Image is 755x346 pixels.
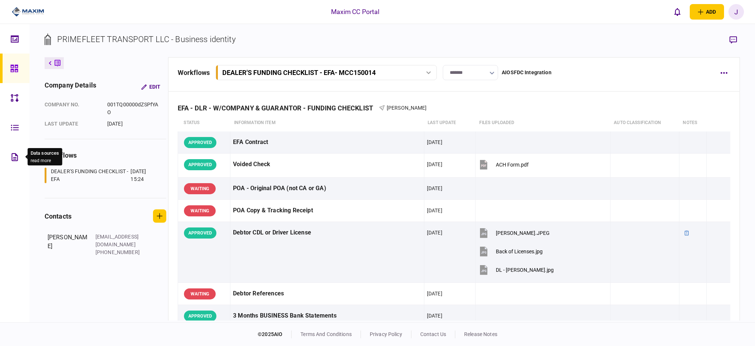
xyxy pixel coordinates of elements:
button: J [728,4,744,20]
button: DL - Anderson.jpg [478,261,554,278]
a: contact us [420,331,446,337]
button: Edit [135,80,166,93]
th: auto classification [610,114,679,131]
div: APPROVED [184,159,216,170]
div: WAITING [184,205,216,216]
button: Back of Licenses.jpg [478,243,543,260]
div: [DATE] 15:24 [131,168,157,183]
th: last update [424,114,476,131]
div: AIOSFDC Integration [502,69,552,76]
div: Data sources [31,150,59,157]
span: [PERSON_NAME] [387,105,427,111]
div: POA Copy & Tracking Receipt [233,202,421,219]
div: last update [45,120,100,128]
div: contacts [45,211,72,221]
div: APPROVED [184,137,216,148]
div: workflows [45,150,166,160]
button: DEALER'S FUNDING CHECKLIST - EFA- MCC150014 [216,65,437,80]
div: APPROVED [184,227,216,239]
button: read more [31,158,51,163]
div: DEALER'S FUNDING CHECKLIST - EFA - MCC150014 [222,69,376,76]
div: DEALER'S FUNDING CHECKLIST - EFA [51,168,129,183]
div: Voided Check [233,156,421,173]
div: DL - Anthony.JPEG [496,230,550,236]
div: workflows [178,68,210,78]
th: status [178,114,230,131]
button: open adding identity options [690,4,724,20]
div: WAITING [184,288,216,299]
div: [DATE] [427,229,442,236]
a: DEALER'S FUNDING CHECKLIST - EFA[DATE] 15:24 [45,168,157,183]
div: [PHONE_NUMBER] [95,249,143,256]
div: [DATE] [427,161,442,168]
div: 3 Months BUSINESS Bank Statements [233,308,421,324]
div: DL - Anderson.jpg [496,267,554,273]
div: company details [45,80,96,93]
button: ACH Form.pdf [478,156,529,173]
button: DL - Anthony.JPEG [478,225,550,241]
div: Debtor CDL or Driver License [233,225,421,241]
div: [PERSON_NAME] [48,233,88,256]
div: [DATE] [427,185,442,192]
div: 001TQ00000dZSPfYAO [107,101,161,116]
div: [DATE] [427,312,442,319]
div: POA - Original POA (not CA or GA) [233,180,421,197]
button: open notifications list [670,4,685,20]
div: [DATE] [107,120,161,128]
div: Back of Licenses.jpg [496,249,543,254]
a: privacy policy [370,331,402,337]
div: [DATE] [427,138,442,146]
div: PRIMEFLEET TRANSPORT LLC - Business identity [57,33,236,45]
div: EFA Contract [233,134,421,151]
div: [DATE] [427,207,442,214]
th: Information item [230,114,424,131]
img: client company logo [12,6,45,17]
div: [EMAIL_ADDRESS][DOMAIN_NAME] [95,233,143,249]
a: release notes [464,331,497,337]
a: terms and conditions [300,331,352,337]
div: [DATE] [427,290,442,297]
div: ACH Form.pdf [496,162,529,168]
div: company no. [45,101,100,116]
div: Debtor References [233,285,421,302]
th: notes [679,114,706,131]
div: EFA - DLR - W/COMPANY & GUARANTOR - FUNDING CHECKLIST [178,104,379,112]
div: WAITING [184,183,216,194]
div: APPROVED [184,311,216,322]
div: Maxim CC Portal [331,7,380,17]
div: © 2025 AIO [258,330,292,338]
th: Files uploaded [476,114,610,131]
